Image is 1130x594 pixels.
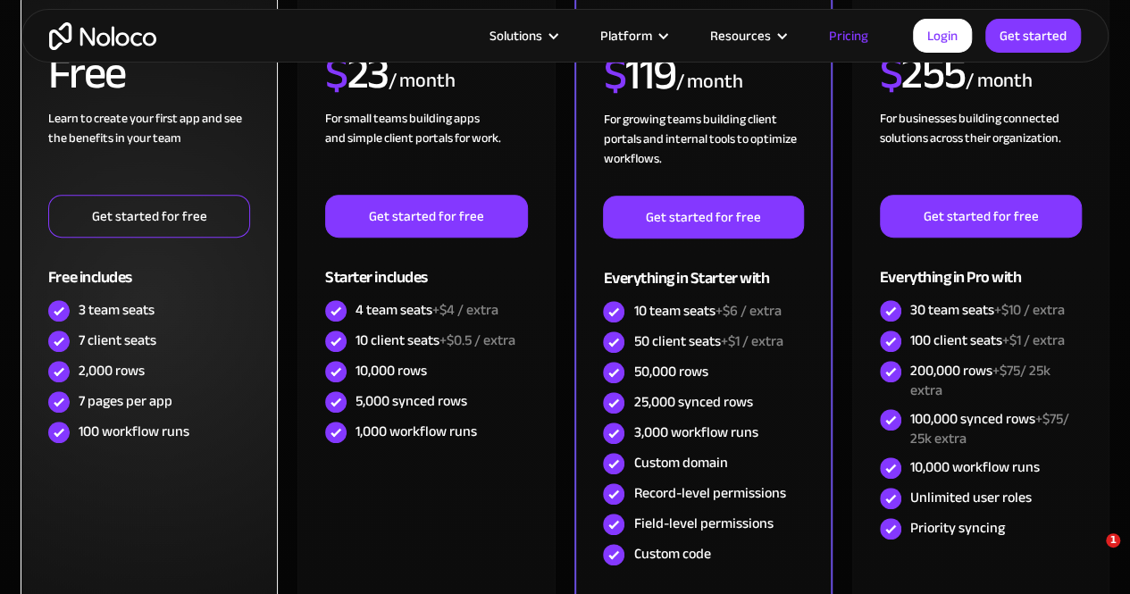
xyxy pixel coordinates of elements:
[578,24,688,47] div: Platform
[880,109,1082,195] div: For businesses building connected solutions across their organization. ‍
[807,24,891,47] a: Pricing
[356,361,427,381] div: 10,000 rows
[1106,533,1120,548] span: 1
[633,422,758,442] div: 3,000 workflow runs
[603,196,803,238] a: Get started for free
[603,52,675,96] h2: 119
[356,391,467,411] div: 5,000 synced rows
[880,238,1082,296] div: Everything in Pro with
[710,24,771,47] div: Resources
[880,31,902,115] span: $
[715,297,781,324] span: +$6 / extra
[633,362,707,381] div: 50,000 rows
[994,297,1065,323] span: +$10 / extra
[675,68,742,96] div: / month
[720,328,783,355] span: +$1 / extra
[910,357,1050,404] span: +$75/ 25k extra
[603,32,625,116] span: $
[432,297,498,323] span: +$4 / extra
[633,514,773,533] div: Field-level permissions
[79,330,156,350] div: 7 client seats
[633,331,783,351] div: 50 client seats
[910,361,1082,400] div: 200,000 rows
[688,24,807,47] div: Resources
[773,421,1130,546] iframe: Intercom notifications message
[439,327,515,354] span: +$0.5 / extra
[48,238,250,296] div: Free includes
[633,301,781,321] div: 10 team seats
[880,195,1082,238] a: Get started for free
[79,300,155,320] div: 3 team seats
[880,51,966,96] h2: 255
[325,51,389,96] h2: 23
[49,22,156,50] a: home
[325,31,347,115] span: $
[633,483,785,503] div: Record-level permissions
[910,409,1082,448] div: 100,000 synced rows
[325,109,527,195] div: For small teams building apps and simple client portals for work. ‍
[966,67,1033,96] div: / month
[603,238,803,297] div: Everything in Starter with
[490,24,542,47] div: Solutions
[79,361,145,381] div: 2,000 rows
[603,110,803,196] div: For growing teams building client portals and internal tools to optimize workflows.
[633,392,752,412] div: 25,000 synced rows
[910,300,1065,320] div: 30 team seats
[910,330,1065,350] div: 100 client seats
[79,391,172,411] div: 7 pages per app
[356,422,477,441] div: 1,000 workflow runs
[48,51,126,96] h2: Free
[985,19,1081,53] a: Get started
[79,422,189,441] div: 100 workflow runs
[356,300,498,320] div: 4 team seats
[633,453,727,473] div: Custom domain
[48,195,250,238] a: Get started for free
[356,330,515,350] div: 10 client seats
[1069,533,1112,576] iframe: Intercom live chat
[913,19,972,53] a: Login
[325,238,527,296] div: Starter includes
[633,544,710,564] div: Custom code
[325,195,527,238] a: Get started for free
[1002,327,1065,354] span: +$1 / extra
[600,24,652,47] div: Platform
[48,109,250,195] div: Learn to create your first app and see the benefits in your team ‍
[467,24,578,47] div: Solutions
[389,67,456,96] div: / month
